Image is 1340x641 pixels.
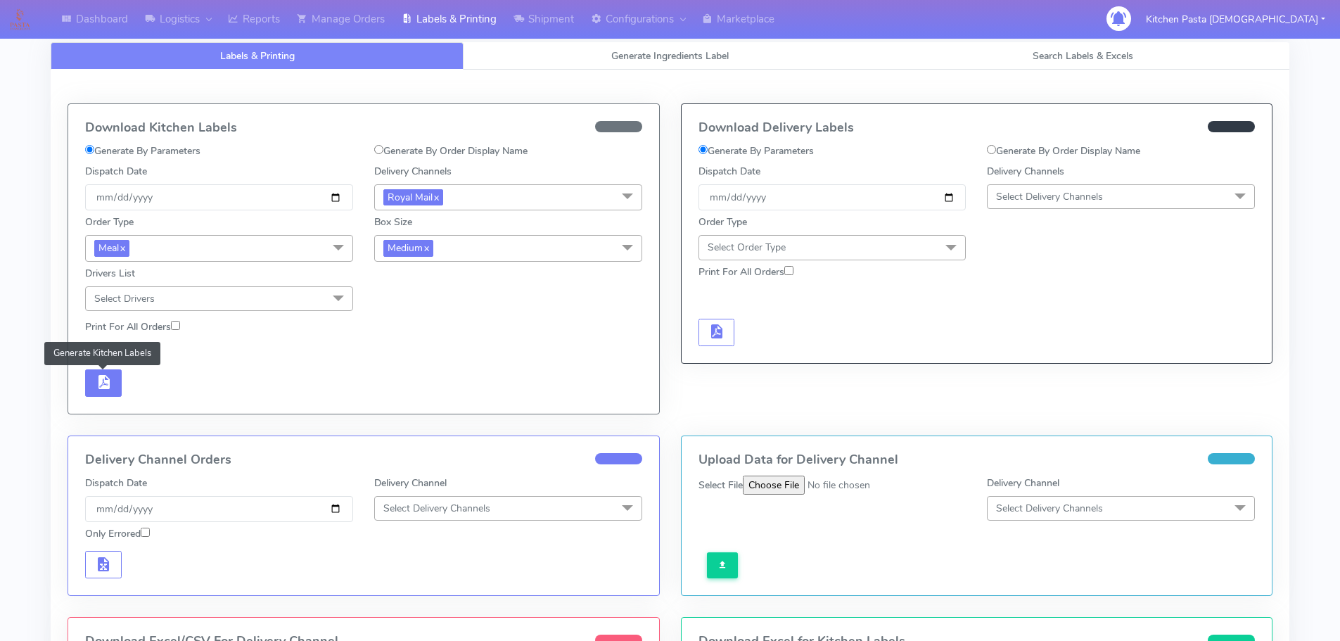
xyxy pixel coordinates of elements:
label: Drivers List [85,266,135,281]
input: Only Errored [141,528,150,537]
span: Select Drivers [94,292,155,305]
label: Order Type [85,215,134,229]
label: Delivery Channel [987,476,1059,490]
span: Select Order Type [708,241,786,254]
span: Medium [383,240,433,256]
label: Delivery Channels [987,164,1064,179]
input: Print For All Orders [784,266,793,275]
label: Generate By Parameters [698,144,814,158]
label: Generate By Order Display Name [987,144,1140,158]
span: Select Delivery Channels [996,190,1103,203]
label: Print For All Orders [698,265,793,279]
label: Select File [698,478,743,493]
h4: Download Delivery Labels [698,121,1256,135]
input: Print For All Orders [171,321,180,330]
span: Select Delivery Channels [996,502,1103,515]
button: Kitchen Pasta [DEMOGRAPHIC_DATA] [1135,5,1336,34]
h4: Delivery Channel Orders [85,453,642,467]
input: Generate By Parameters [85,145,94,154]
label: Print For All Orders [85,319,180,334]
a: x [423,240,429,255]
span: Search Labels & Excels [1033,49,1133,63]
label: Delivery Channels [374,164,452,179]
input: Generate By Order Display Name [987,145,996,154]
label: Generate By Parameters [85,144,200,158]
input: Generate By Parameters [698,145,708,154]
label: Box Size [374,215,412,229]
label: Only Errored [85,526,150,541]
label: Order Type [698,215,747,229]
input: Generate By Order Display Name [374,145,383,154]
span: Select Delivery Channels [383,502,490,515]
ul: Tabs [51,42,1289,70]
a: x [119,240,125,255]
label: Dispatch Date [85,476,147,490]
label: Dispatch Date [698,164,760,179]
span: Labels & Printing [220,49,295,63]
h4: Download Kitchen Labels [85,121,642,135]
span: Royal Mail [383,189,443,205]
label: Delivery Channel [374,476,447,490]
span: Meal [94,240,129,256]
label: Dispatch Date [85,164,147,179]
label: Generate By Order Display Name [374,144,528,158]
span: Generate Ingredients Label [611,49,729,63]
a: x [433,189,439,204]
h4: Upload Data for Delivery Channel [698,453,1256,467]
